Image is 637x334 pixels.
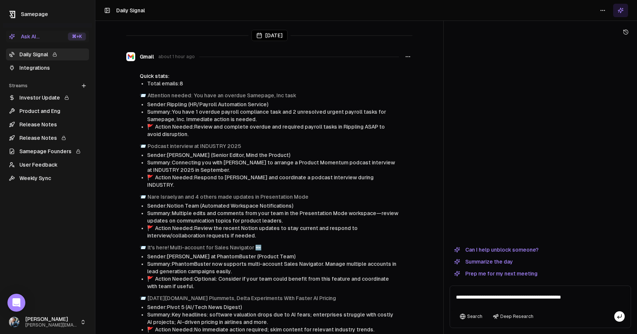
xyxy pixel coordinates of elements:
span: Gmail [140,53,154,60]
li: Sender: Pivot 5 (AI/Tech News Digest) [147,303,399,311]
span: flag [147,225,153,231]
a: Release Notes [6,119,89,130]
a: It's here! Multi-account for Sales Navigator 🆕 [148,245,262,250]
span: flag [147,174,153,180]
button: Deep Research [489,311,537,322]
span: flag [147,276,153,282]
li: Sender: Rippling (HR/Payroll Automation Service) [147,101,399,108]
a: Samepage Founders [6,145,89,157]
li: Action Needed: Optional: Consider if your team could benefit from this feature and coordinate wit... [147,275,399,290]
span: envelope [140,92,146,98]
img: 1695405595226.jpeg [9,317,19,327]
button: [PERSON_NAME][PERSON_NAME][EMAIL_ADDRESS] [6,313,89,331]
a: Attention needed: You have an overdue Samepage, Inc task [148,92,296,98]
li: Summary: Multiple edits and comments from your team in the Presentation Mode workspace—review upd... [147,209,399,224]
div: ⌘ +K [68,32,86,41]
a: Integrations [6,62,89,74]
a: Investor Update [6,92,89,104]
div: [DATE] [251,30,288,41]
button: Summarize the day [450,257,517,266]
a: [DATE][DOMAIN_NAME] Plummets, Delta Experiments With Faster AI Pricing [148,295,336,301]
li: Action Needed: Review and complete overdue and required payroll tasks in Rippling ASAP to avoid d... [147,123,399,138]
a: User Feedback [6,159,89,171]
span: [PERSON_NAME][EMAIL_ADDRESS] [25,322,77,328]
span: flag [147,327,153,333]
span: about 1 hour ago [158,54,195,60]
li: Summary: PhantomBuster now supports multi-account Sales Navigator. Manage multiple accounts in le... [147,260,399,275]
span: Samepage [21,11,48,17]
button: Prep me for my next meeting [450,269,542,278]
li: Sender: [PERSON_NAME] (Senior Editor, Mind the Product) [147,151,399,159]
li: Sender: [PERSON_NAME] at PhantomBuster (Product Team) [147,253,399,260]
a: Podcast interview at INDUSTRY 2025 [148,143,241,149]
span: envelope [140,245,146,250]
li: Action Needed: No immediate action required; skim content for relevant industry trends. [147,326,399,333]
li: Summary: Connecting you with [PERSON_NAME] to arrange a Product Momentum podcast interview at IND... [147,159,399,174]
a: Weekly Sync [6,172,89,184]
button: Can I help unblock someone? [450,245,543,254]
li: Sender: Notion Team (Automated Workspace Notifications) [147,202,399,209]
a: Nare Israelyan and 4 others made updates in Presentation Mode [148,194,308,200]
div: Open Intercom Messenger [7,294,25,312]
li: Summary: Key headlines: software valuation drops due to AI fears; enterprises struggle with costl... [147,311,399,326]
span: envelope [140,143,146,149]
h1: Daily Signal [116,7,145,14]
span: flag [147,124,153,130]
span: envelope [140,194,146,200]
button: Search [456,311,486,322]
li: Summary: You have 1 overdue payroll compliance task and 2 unresolved urgent payroll tasks for Sam... [147,108,399,123]
div: Streams [6,80,89,92]
img: Gmail [126,52,135,61]
button: Ask AI...⌘+K [6,31,89,42]
a: Daily Signal [6,48,89,60]
div: Quick stats: [140,72,399,80]
li: Action Needed: Review the recent Notion updates to stay current and respond to interview/collabor... [147,224,399,239]
span: envelope [140,295,146,301]
li: Total emails: 8 [147,80,399,87]
li: Action Needed: Respond to [PERSON_NAME] and coordinate a podcast interview during INDUSTRY. [147,174,399,189]
div: Ask AI... [9,33,39,40]
span: [PERSON_NAME] [25,316,77,323]
a: Product and Eng [6,105,89,117]
a: Release Notes [6,132,89,144]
